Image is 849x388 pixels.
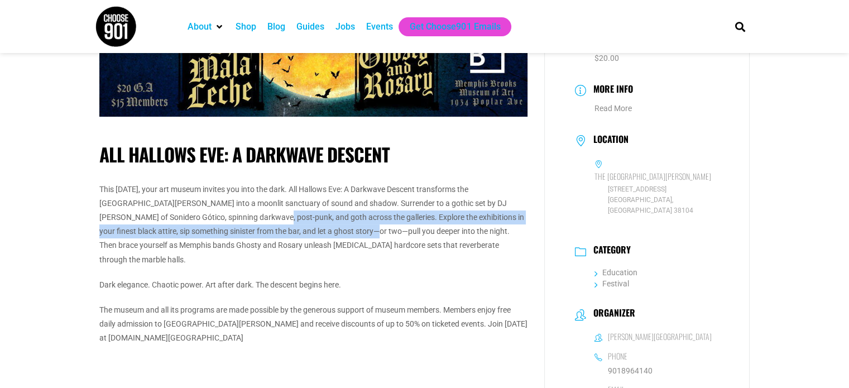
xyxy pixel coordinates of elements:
div: About [182,17,230,36]
a: Get Choose901 Emails [410,20,500,33]
a: About [188,20,212,33]
span: [STREET_ADDRESS] [GEOGRAPHIC_DATA], [GEOGRAPHIC_DATA] 38104 [594,184,720,216]
a: Festival [594,279,629,288]
p: Dark elegance. Chaotic power. Art after dark. The descent begins here. [99,278,527,292]
a: Read More [594,104,632,113]
h6: Phone [608,351,627,361]
div: Search [731,17,749,36]
a: 9018964140 [594,364,653,378]
p: The museum and all its programs are made possible by the generous support of museum members. Memb... [99,303,527,346]
a: Events [366,20,393,33]
h6: The [GEOGRAPHIC_DATA][PERSON_NAME] [594,171,711,181]
nav: Main nav [182,17,716,36]
h3: More Info [588,82,633,98]
h3: Organizer [588,308,635,321]
h1: All Hallows Eve: A Darkwave Descent [99,143,527,166]
h3: Location [588,134,629,147]
a: Shop [236,20,256,33]
a: Guides [296,20,324,33]
a: Jobs [335,20,355,33]
a: Blog [267,20,285,33]
h3: Category [588,245,631,258]
a: Education [594,268,637,277]
h6: [PERSON_NAME][GEOGRAPHIC_DATA] [608,332,712,342]
dd: $20.00 [575,51,720,65]
p: This [DATE], your art museum invites you into the dark. All Hallows Eve: A Darkwave Descent trans... [99,183,527,267]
